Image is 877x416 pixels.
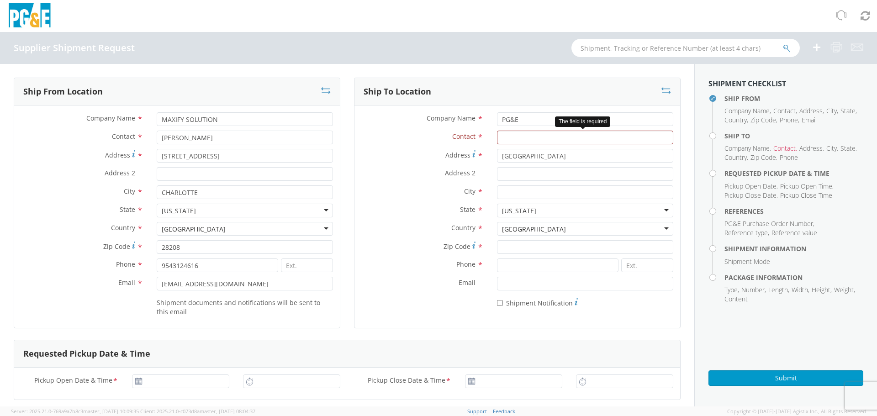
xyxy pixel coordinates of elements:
[105,169,135,177] span: Address 2
[792,285,808,294] span: Width
[826,144,838,153] li: ,
[7,3,53,30] img: pge-logo-06675f144f4cfa6a6814.png
[768,285,788,294] span: Length
[459,278,475,287] span: Email
[445,151,470,159] span: Address
[724,245,863,252] h4: Shipment Information
[724,144,771,153] li: ,
[23,349,150,358] h3: Requested Pickup Date & Time
[724,228,768,237] span: Reference type
[780,153,798,162] span: Phone
[445,169,475,177] span: Address 2
[116,260,135,269] span: Phone
[493,408,515,415] a: Feedback
[124,187,135,195] span: City
[724,191,777,200] span: Pickup Close Date
[741,285,765,294] span: Number
[724,132,863,139] h4: Ship To
[120,205,135,214] span: State
[724,274,863,281] h4: Package Information
[502,206,536,216] div: [US_STATE]
[34,376,112,386] span: Pickup Open Date & Time
[724,153,748,162] li: ,
[452,132,475,141] span: Contact
[456,260,475,269] span: Phone
[724,153,747,162] span: Country
[773,144,797,153] li: ,
[724,106,771,116] li: ,
[750,116,776,124] span: Zip Code
[118,278,135,287] span: Email
[771,228,817,237] span: Reference value
[111,223,135,232] span: Country
[724,285,738,294] span: Type
[724,106,770,115] span: Company Name
[112,132,135,141] span: Contact
[364,87,431,96] h3: Ship To Location
[741,285,766,295] li: ,
[826,106,837,115] span: City
[750,153,776,162] span: Zip Code
[162,206,196,216] div: [US_STATE]
[724,191,778,200] li: ,
[724,116,747,124] span: Country
[724,182,778,191] li: ,
[840,144,857,153] li: ,
[724,228,769,237] li: ,
[724,116,748,125] li: ,
[157,297,333,316] label: Shipment documents and notifications will be sent to this email
[555,116,610,127] div: The field is required
[724,295,748,303] span: Content
[724,257,770,266] span: Shipment Mode
[105,151,130,159] span: Address
[464,187,475,195] span: City
[773,144,796,153] span: Contact
[780,182,834,191] li: ,
[724,219,813,228] span: PG&E Purchase Order Number
[727,408,866,415] span: Copyright © [DATE]-[DATE] Agistix Inc., All Rights Reserved
[140,408,255,415] span: Client: 2025.21.0-c073d8a
[799,144,824,153] li: ,
[497,297,578,308] label: Shipment Notification
[780,116,798,124] span: Phone
[799,144,823,153] span: Address
[502,225,566,234] div: [GEOGRAPHIC_DATA]
[23,87,103,96] h3: Ship From Location
[281,258,333,272] input: Ext.
[497,300,503,306] input: Shipment Notification
[799,106,823,115] span: Address
[467,408,487,415] a: Support
[724,285,739,295] li: ,
[724,219,814,228] li: ,
[812,285,832,295] li: ,
[621,258,673,272] input: Ext.
[427,114,475,122] span: Company Name
[780,116,799,125] li: ,
[750,116,777,125] li: ,
[451,223,475,232] span: Country
[840,106,856,115] span: State
[86,114,135,122] span: Company Name
[14,43,135,53] h4: Supplier Shipment Request
[826,106,838,116] li: ,
[826,144,837,153] span: City
[724,182,777,190] span: Pickup Open Date
[460,205,475,214] span: State
[103,242,130,251] span: Zip Code
[780,182,832,190] span: Pickup Open Time
[200,408,255,415] span: master, [DATE] 08:04:37
[724,95,863,102] h4: Ship From
[368,376,445,386] span: Pickup Close Date & Time
[724,208,863,215] h4: References
[773,106,796,115] span: Contact
[724,144,770,153] span: Company Name
[750,153,777,162] li: ,
[708,79,786,89] strong: Shipment Checklist
[768,285,789,295] li: ,
[708,370,863,386] button: Submit
[799,106,824,116] li: ,
[834,285,854,294] span: Weight
[571,39,800,57] input: Shipment, Tracking or Reference Number (at least 4 chars)
[444,242,470,251] span: Zip Code
[840,144,856,153] span: State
